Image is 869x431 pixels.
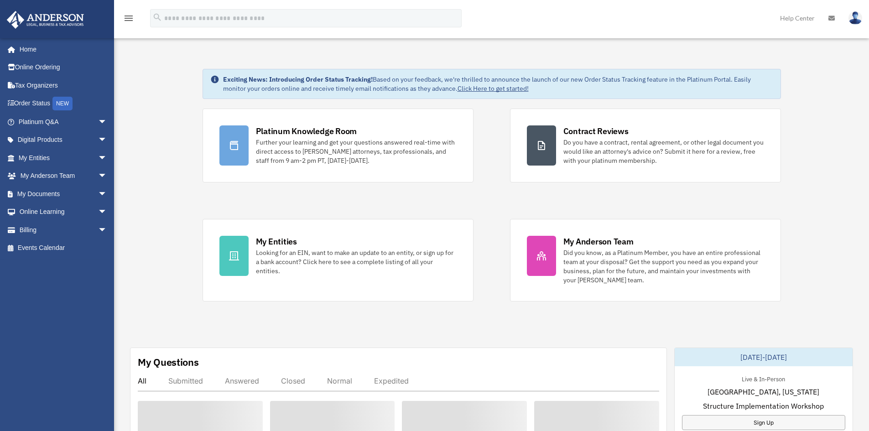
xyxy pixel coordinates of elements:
[203,109,474,182] a: Platinum Knowledge Room Further your learning and get your questions answered real-time with dire...
[256,236,297,247] div: My Entities
[675,348,853,366] div: [DATE]-[DATE]
[734,374,792,383] div: Live & In-Person
[6,131,121,149] a: Digital Productsarrow_drop_down
[703,400,824,411] span: Structure Implementation Workshop
[98,113,116,131] span: arrow_drop_down
[327,376,352,385] div: Normal
[98,131,116,150] span: arrow_drop_down
[458,84,529,93] a: Click Here to get started!
[6,76,121,94] a: Tax Organizers
[6,113,121,131] a: Platinum Q&Aarrow_drop_down
[223,75,373,83] strong: Exciting News: Introducing Order Status Tracking!
[563,248,764,285] div: Did you know, as a Platinum Member, you have an entire professional team at your disposal? Get th...
[52,97,73,110] div: NEW
[563,138,764,165] div: Do you have a contract, rental agreement, or other legal document you would like an attorney's ad...
[203,219,474,301] a: My Entities Looking for an EIN, want to make an update to an entity, or sign up for a bank accoun...
[6,167,121,185] a: My Anderson Teamarrow_drop_down
[281,376,305,385] div: Closed
[848,11,862,25] img: User Pic
[510,219,781,301] a: My Anderson Team Did you know, as a Platinum Member, you have an entire professional team at your...
[256,248,457,275] div: Looking for an EIN, want to make an update to an entity, or sign up for a bank account? Click her...
[98,167,116,186] span: arrow_drop_down
[223,75,773,93] div: Based on your feedback, we're thrilled to announce the launch of our new Order Status Tracking fe...
[152,12,162,22] i: search
[98,149,116,167] span: arrow_drop_down
[563,125,629,137] div: Contract Reviews
[123,13,134,24] i: menu
[510,109,781,182] a: Contract Reviews Do you have a contract, rental agreement, or other legal document you would like...
[6,239,121,257] a: Events Calendar
[6,58,121,77] a: Online Ordering
[225,376,259,385] div: Answered
[6,149,121,167] a: My Entitiesarrow_drop_down
[123,16,134,24] a: menu
[563,236,634,247] div: My Anderson Team
[6,185,121,203] a: My Documentsarrow_drop_down
[98,185,116,203] span: arrow_drop_down
[256,125,357,137] div: Platinum Knowledge Room
[138,376,146,385] div: All
[6,40,116,58] a: Home
[6,94,121,113] a: Order StatusNEW
[6,221,121,239] a: Billingarrow_drop_down
[708,386,819,397] span: [GEOGRAPHIC_DATA], [US_STATE]
[168,376,203,385] div: Submitted
[682,415,845,430] a: Sign Up
[6,203,121,221] a: Online Learningarrow_drop_down
[138,355,199,369] div: My Questions
[256,138,457,165] div: Further your learning and get your questions answered real-time with direct access to [PERSON_NAM...
[98,203,116,222] span: arrow_drop_down
[374,376,409,385] div: Expedited
[98,221,116,239] span: arrow_drop_down
[4,11,87,29] img: Anderson Advisors Platinum Portal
